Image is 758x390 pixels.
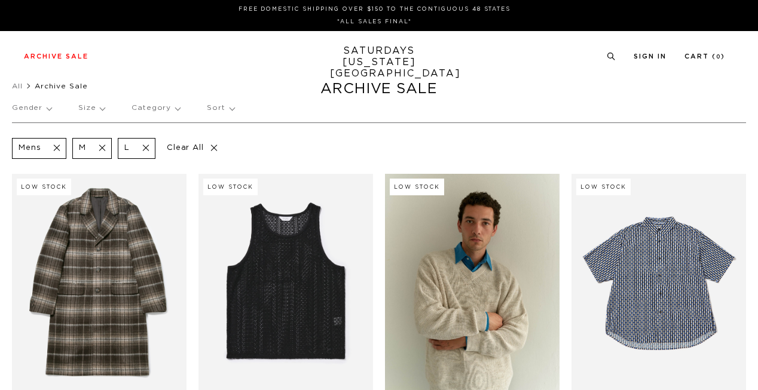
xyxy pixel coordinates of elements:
[29,17,720,26] p: *ALL SALES FINAL*
[12,82,23,90] a: All
[634,53,667,60] a: Sign In
[684,53,725,60] a: Cart (0)
[203,179,258,195] div: Low Stock
[29,5,720,14] p: FREE DOMESTIC SHIPPING OVER $150 TO THE CONTIGUOUS 48 STATES
[17,179,71,195] div: Low Stock
[161,138,223,159] p: Clear All
[12,94,51,122] p: Gender
[207,94,234,122] p: Sort
[79,143,86,153] p: M
[716,54,721,60] small: 0
[19,143,41,153] p: Mens
[576,179,631,195] div: Low Stock
[132,94,180,122] p: Category
[35,82,88,90] span: Archive Sale
[24,53,88,60] a: Archive Sale
[390,179,444,195] div: Low Stock
[78,94,105,122] p: Size
[330,45,429,79] a: SATURDAYS[US_STATE][GEOGRAPHIC_DATA]
[124,143,130,153] p: L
